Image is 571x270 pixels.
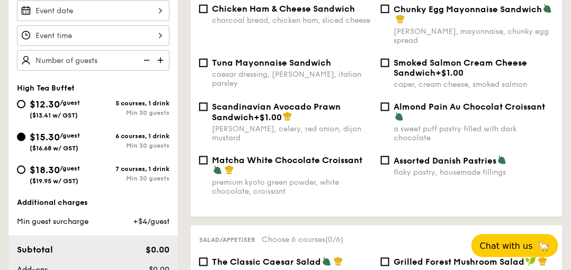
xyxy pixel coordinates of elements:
[93,165,169,173] div: 7 courses, 1 drink
[17,1,169,21] input: Event date
[30,145,78,152] span: ($16.68 w/ GST)
[212,124,372,142] div: [PERSON_NAME], celery, red onion, dijon mustard
[199,5,208,13] input: Chicken Ham & Cheese Sandwichcharcoal bread, chicken ham, sliced cheese
[212,155,362,165] span: Matcha White Chocolate Croissant
[30,177,78,185] span: ($19.95 w/ GST)
[133,217,169,226] span: +$4/guest
[394,257,524,267] span: Grilled Forest Mushroom Salad
[225,165,234,175] img: icon-chef-hat.a58ddaea.svg
[394,4,542,14] span: Chunky Egg Mayonnaise Sandwich
[212,58,331,68] span: Tuna Mayonnaise Sandwich
[538,257,548,266] img: icon-chef-hat.a58ddaea.svg
[254,112,282,122] span: +$1.00
[213,165,222,175] img: icon-vegetarian.fe4039eb.svg
[199,236,255,244] span: Salad/Appetiser
[394,27,554,45] div: [PERSON_NAME], mayonnaise, chunky egg spread
[394,58,527,78] span: Smoked Salmon Cream Cheese Sandwich
[60,99,80,106] span: /guest
[30,112,78,119] span: ($13.41 w/ GST)
[283,112,292,121] img: icon-chef-hat.a58ddaea.svg
[212,257,321,267] span: The Classic Caesar Salad
[394,156,496,166] span: Assorted Danish Pastries
[381,5,389,13] input: Chunky Egg Mayonnaise Sandwich[PERSON_NAME], mayonnaise, chunky egg spread
[17,166,25,174] input: $18.30/guest($19.95 w/ GST)7 courses, 1 drinkMin 30 guests
[325,235,343,244] span: (0/6)
[537,240,550,252] span: 🦙
[381,59,389,67] input: Smoked Salmon Cream Cheese Sandwich+$1.00caper, cream cheese, smoked salmon
[212,4,355,14] span: Chicken Ham & Cheese Sandwich
[30,98,60,110] span: $12.30
[17,197,169,208] div: Additional charges
[381,156,389,165] input: Assorted Danish Pastriesflaky pastry, housemade fillings
[60,132,80,139] span: /guest
[30,164,60,176] span: $18.30
[199,103,208,111] input: Scandinavian Avocado Prawn Sandwich+$1.00[PERSON_NAME], celery, red onion, dijon mustard
[394,168,554,177] div: flaky pastry, housemade fillings
[138,50,154,70] img: icon-reduce.1d2dbef1.svg
[199,258,208,266] input: The Classic Caesar Saladromaine lettuce, croutons, shaved parmesan flakes, cherry tomatoes, house...
[543,4,552,13] img: icon-vegetarian.fe4039eb.svg
[381,103,389,111] input: Almond Pain Au Chocolat Croissanta sweet puff pastry filled with dark chocolate
[381,258,389,266] input: Grilled Forest Mushroom Saladfresh herbs, shiitake mushroom, king oyster, balsamic dressing
[93,109,169,116] div: Min 30 guests
[394,80,554,89] div: caper, cream cheese, smoked salmon
[199,59,208,67] input: Tuna Mayonnaise Sandwichcaesar dressing, [PERSON_NAME], italian parsley
[93,142,169,149] div: Min 30 guests
[212,16,372,25] div: charcoal bread, chicken ham, sliced cheese
[212,70,372,88] div: caesar dressing, [PERSON_NAME], italian parsley
[93,132,169,140] div: 6 courses, 1 drink
[435,68,463,78] span: +$1.00
[17,245,53,255] span: Subtotal
[212,178,372,196] div: premium kyoto green powder, white chocolate, croissant
[480,241,533,251] span: Chat with us
[334,257,343,266] img: icon-chef-hat.a58ddaea.svg
[212,102,341,122] span: Scandinavian Avocado Prawn Sandwich
[394,124,554,142] div: a sweet puff pastry filled with dark chocolate
[154,50,169,70] img: icon-add.58712e84.svg
[17,50,169,71] input: Number of guests
[17,217,88,226] span: Min guest surcharge
[93,100,169,107] div: 5 courses, 1 drink
[17,133,25,141] input: $15.30/guest($16.68 w/ GST)6 courses, 1 drinkMin 30 guests
[395,112,404,121] img: icon-vegetarian.fe4039eb.svg
[60,165,80,172] span: /guest
[497,155,507,165] img: icon-vegetarian.fe4039eb.svg
[17,84,75,93] span: High Tea Buffet
[471,234,558,257] button: Chat with us🦙
[322,257,332,266] img: icon-vegetarian.fe4039eb.svg
[396,14,405,24] img: icon-chef-hat.a58ddaea.svg
[17,25,169,46] input: Event time
[525,257,536,266] img: icon-vegan.f8ff3823.svg
[199,156,208,165] input: Matcha White Chocolate Croissantpremium kyoto green powder, white chocolate, croissant
[394,102,545,112] span: Almond Pain Au Chocolat Croissant
[146,245,169,255] span: $0.00
[30,131,60,143] span: $15.30
[262,235,343,244] span: Choose 6 courses
[93,175,169,182] div: Min 30 guests
[17,100,25,109] input: $12.30/guest($13.41 w/ GST)5 courses, 1 drinkMin 30 guests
